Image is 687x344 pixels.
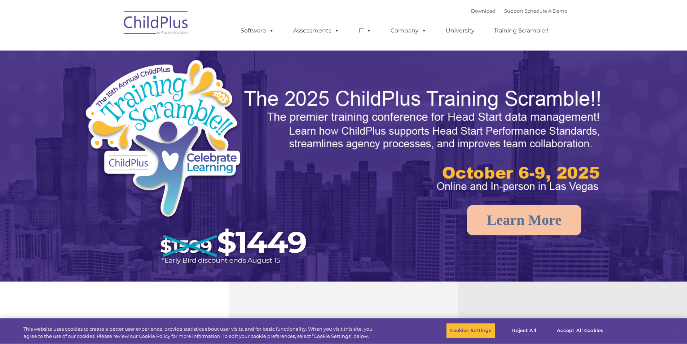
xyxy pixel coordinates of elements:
button: Accept All Cookies [553,323,607,338]
a: Training Scramble!! [486,23,555,38]
a: Download [471,8,496,14]
a: Schedule A Demo [525,8,567,14]
span: Last name [100,48,122,53]
button: Cookies Settings [446,323,496,338]
img: ChildPlus by Procare Solutions [120,6,192,42]
a: University [439,23,482,38]
a: Software [233,23,281,38]
a: Assessments [286,23,347,38]
a: IT [351,23,379,38]
button: Reject All [502,323,547,338]
a: Support [504,8,523,14]
div: This website uses cookies to create a better user experience, provide statistics about user visit... [23,326,378,340]
a: Company [383,23,434,38]
font: | [471,8,567,14]
span: Phone number [100,77,131,83]
a: Learn More [467,205,581,235]
button: Close [668,323,683,339]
